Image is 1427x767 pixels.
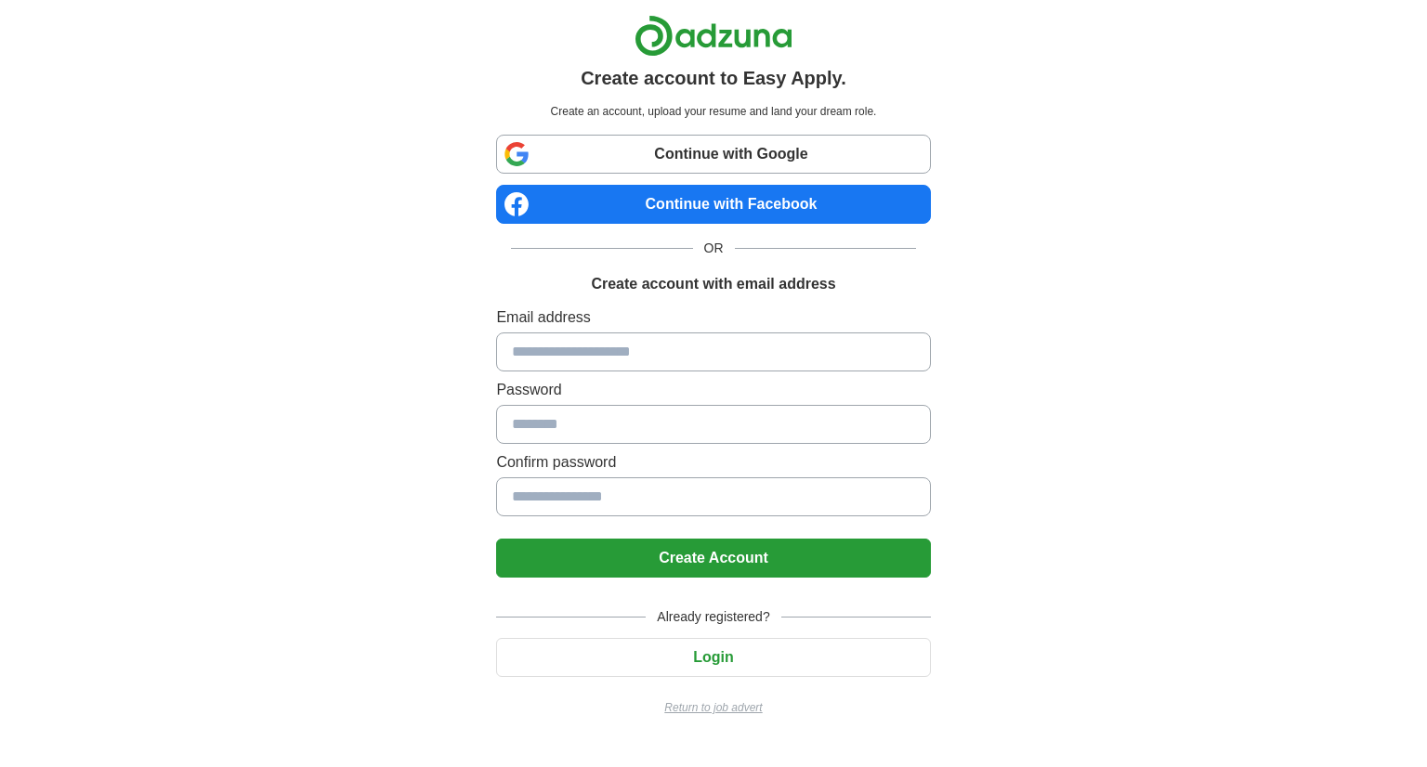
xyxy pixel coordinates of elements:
a: Continue with Facebook [496,185,930,224]
h1: Create account to Easy Apply. [581,64,846,92]
p: Create an account, upload your resume and land your dream role. [500,103,926,120]
label: Confirm password [496,451,930,474]
a: Continue with Google [496,135,930,174]
h1: Create account with email address [591,273,835,295]
span: OR [693,239,735,258]
button: Login [496,638,930,677]
a: Login [496,649,930,665]
label: Password [496,379,930,401]
button: Create Account [496,539,930,578]
label: Email address [496,306,930,329]
a: Return to job advert [496,699,930,716]
img: Adzuna logo [635,15,792,57]
span: Already registered? [646,607,780,627]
